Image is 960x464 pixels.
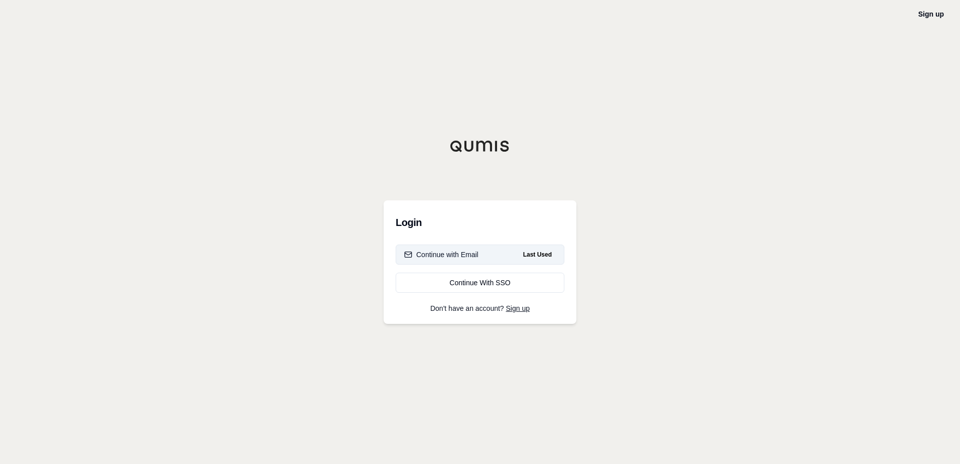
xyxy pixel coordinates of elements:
[396,305,564,312] p: Don't have an account?
[519,249,556,261] span: Last Used
[404,278,556,288] div: Continue With SSO
[450,140,510,152] img: Qumis
[396,245,564,265] button: Continue with EmailLast Used
[404,250,478,260] div: Continue with Email
[918,10,944,18] a: Sign up
[396,212,564,233] h3: Login
[396,273,564,293] a: Continue With SSO
[506,304,530,312] a: Sign up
